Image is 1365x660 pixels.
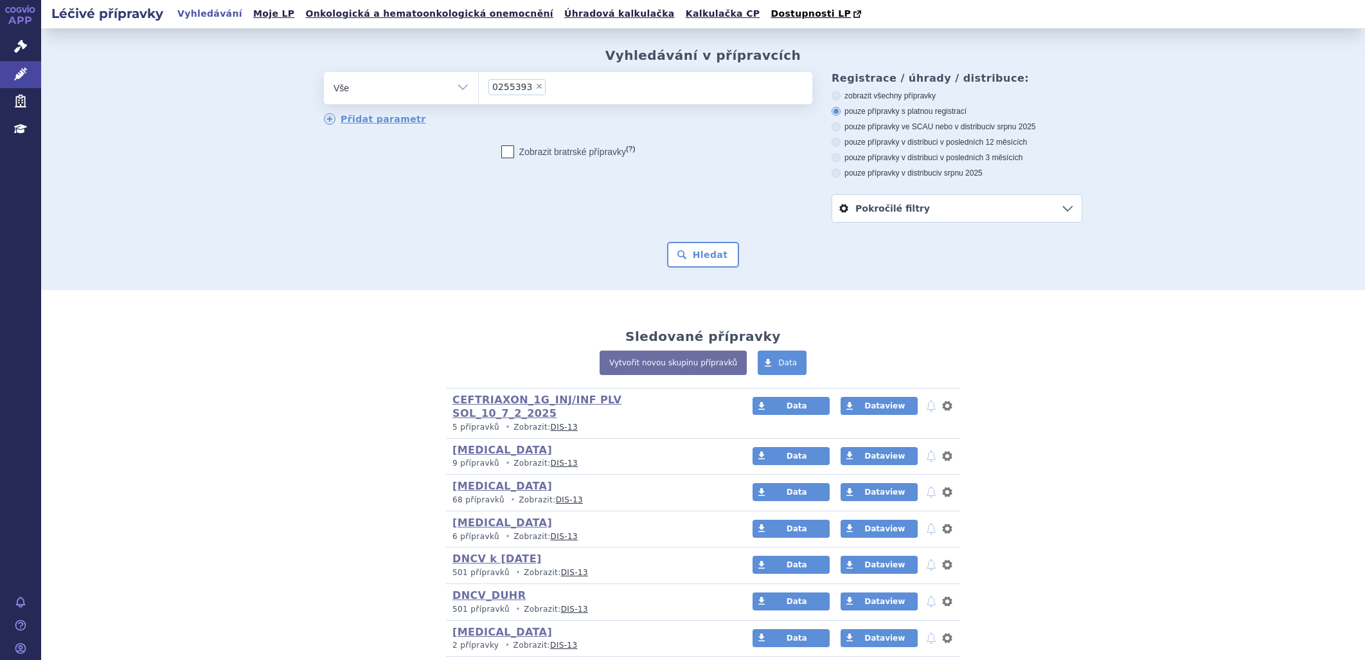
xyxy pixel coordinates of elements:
[301,5,557,23] a: Onkologická a hematoonkologická onemocnění
[925,594,938,609] button: notifikace
[787,597,807,606] span: Data
[605,48,801,63] h2: Vyhledávání v přípravcích
[174,5,246,23] a: Vyhledávání
[767,5,868,23] a: Dostupnosti LP
[507,495,519,506] i: •
[452,495,504,504] span: 68 přípravků
[832,106,1082,116] label: pouze přípravky s platnou registrací
[667,242,740,268] button: Hledat
[841,556,918,574] a: Dataview
[502,422,513,433] i: •
[941,398,954,414] button: nastavení
[549,78,557,95] input: 0255393
[864,452,905,461] span: Dataview
[682,5,764,23] a: Kalkulačka CP
[452,589,526,601] a: DNCV_DUHR
[488,79,546,95] li: 0255393
[560,5,679,23] a: Úhradová kalkulačka
[452,626,552,638] a: [MEDICAL_DATA]
[551,423,578,432] a: DIS-13
[941,630,954,646] button: nastavení
[452,568,510,577] span: 501 přípravků
[452,640,728,651] p: Zobrazit:
[832,91,1082,101] label: zobrazit všechny přípravky
[864,401,905,410] span: Dataview
[452,458,728,469] p: Zobrazit:
[925,630,938,646] button: notifikace
[452,459,499,468] span: 9 přípravků
[841,520,918,538] a: Dataview
[324,113,426,125] a: Přidat parametr
[778,358,797,367] span: Data
[941,521,954,536] button: nastavení
[753,520,830,538] a: Data
[452,567,728,578] p: Zobrazit:
[925,521,938,536] button: notifikace
[452,531,728,542] p: Zobrazit:
[832,72,1082,84] h3: Registrace / úhrady / distribuce:
[452,604,728,615] p: Zobrazit:
[551,532,578,541] a: DIS-13
[502,458,513,469] i: •
[753,592,830,610] a: Data
[832,152,1082,163] label: pouze přípravky v distribuci v posledních 3 měsících
[625,329,781,344] h2: Sledované přípravky
[550,641,577,650] a: DIS-13
[864,634,905,643] span: Dataview
[501,145,636,158] label: Zobrazit bratrské přípravky
[626,145,635,153] abbr: (?)
[771,8,851,19] span: Dostupnosti LP
[787,524,807,533] span: Data
[41,5,174,23] h2: Léčivé přípravky
[556,495,583,504] a: DIS-13
[925,484,938,500] button: notifikace
[864,597,905,606] span: Dataview
[452,495,728,506] p: Zobrazit:
[452,423,499,432] span: 5 přípravků
[753,447,830,465] a: Data
[452,553,542,565] a: DNCV k [DATE]
[864,524,905,533] span: Dataview
[512,567,524,578] i: •
[758,351,807,375] a: Data
[452,517,552,529] a: [MEDICAL_DATA]
[991,122,1035,131] span: v srpnu 2025
[864,488,905,497] span: Dataview
[452,394,621,419] a: CEFTRIAXON_1G_INJ/INF PLV SOL_10_7_2_2025
[864,560,905,569] span: Dataview
[512,604,524,615] i: •
[787,488,807,497] span: Data
[941,594,954,609] button: nastavení
[753,483,830,501] a: Data
[452,480,552,492] a: [MEDICAL_DATA]
[832,137,1082,147] label: pouze přípravky v distribuci v posledních 12 měsících
[841,592,918,610] a: Dataview
[452,532,499,541] span: 6 přípravků
[452,641,499,650] span: 2 přípravky
[938,169,982,178] span: v srpnu 2025
[787,401,807,410] span: Data
[941,448,954,464] button: nastavení
[841,629,918,647] a: Dataview
[841,397,918,415] a: Dataview
[787,634,807,643] span: Data
[502,531,513,542] i: •
[753,556,830,574] a: Data
[502,640,513,651] i: •
[941,557,954,573] button: nastavení
[452,444,552,456] a: [MEDICAL_DATA]
[535,82,543,90] span: ×
[925,398,938,414] button: notifikace
[452,422,728,433] p: Zobrazit:
[452,605,510,614] span: 501 přípravků
[492,82,532,91] span: 0255393
[925,557,938,573] button: notifikace
[832,195,1082,222] a: Pokročilé filtry
[841,483,918,501] a: Dataview
[753,397,830,415] a: Data
[249,5,298,23] a: Moje LP
[832,168,1082,178] label: pouze přípravky v distribuci
[832,122,1082,132] label: pouze přípravky ve SCAU nebo v distribuci
[551,459,578,468] a: DIS-13
[941,484,954,500] button: nastavení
